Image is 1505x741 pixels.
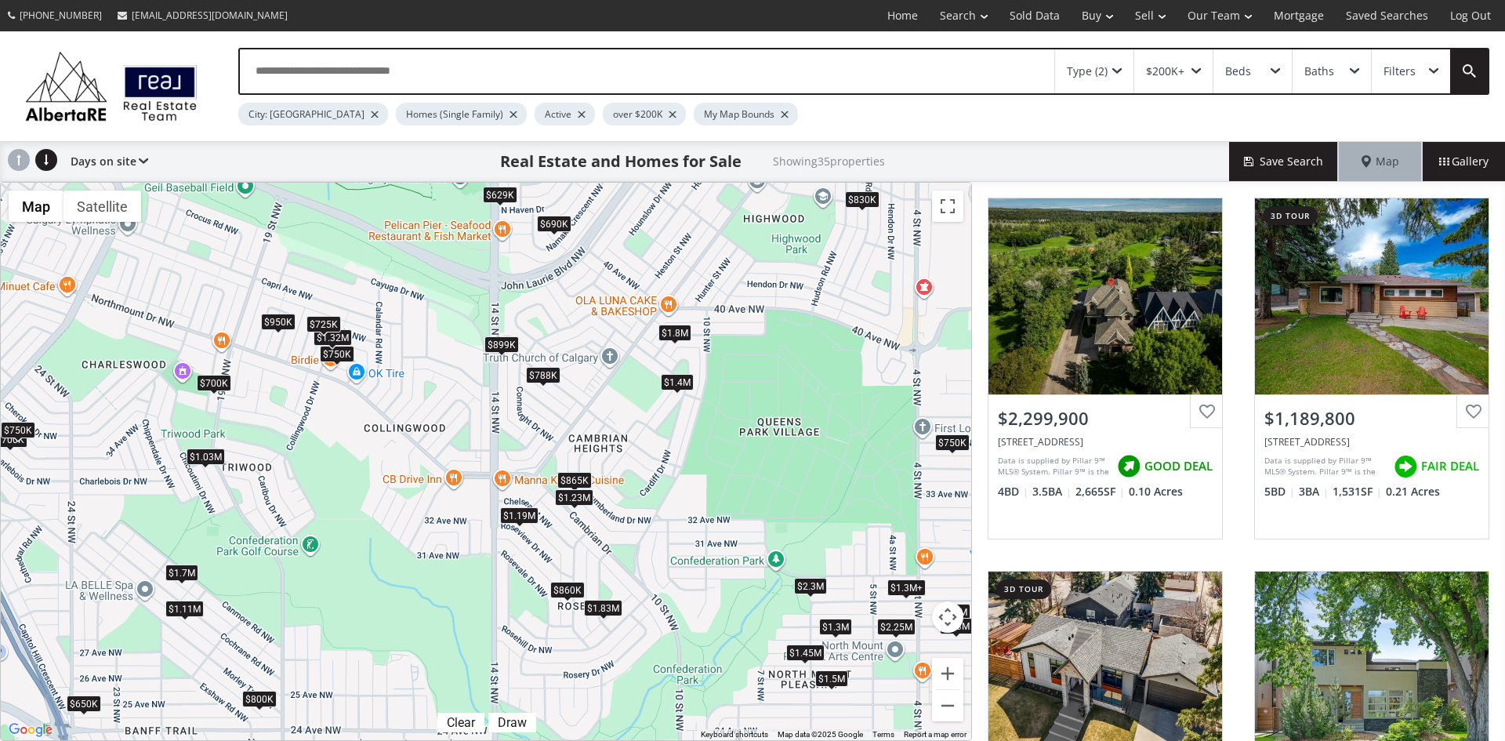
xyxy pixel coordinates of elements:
[110,1,296,30] a: [EMAIL_ADDRESS][DOMAIN_NAME]
[1146,66,1184,77] div: $200K+
[488,715,536,730] div: Click to draw.
[526,367,560,383] div: $788K
[1129,484,1183,499] span: 0.10 Acres
[437,715,484,730] div: Click to clear.
[483,187,517,203] div: $629K
[1238,182,1505,555] a: 3d tour$1,189,800[STREET_ADDRESS]Data is supplied by Pillar 9™ MLS® System. Pillar 9™ is the owne...
[932,191,963,222] button: Toggle fullscreen view
[1339,142,1422,181] div: Map
[1264,484,1295,499] span: 5 BD
[20,9,102,22] span: [PHONE_NUMBER]
[1386,484,1440,499] span: 0.21 Acres
[537,216,571,232] div: $690K
[306,316,341,332] div: $725K
[494,715,531,730] div: Draw
[932,601,963,633] button: Map camera controls
[1439,154,1489,169] span: Gallery
[320,345,354,361] div: $750K
[1067,66,1108,77] div: Type (2)
[584,600,622,616] div: $1.83M
[786,644,825,660] div: $1.45M
[819,618,852,634] div: $1.3M
[1032,484,1072,499] span: 3.5 BA
[932,658,963,689] button: Zoom in
[1144,458,1213,474] span: GOOD DEAL
[1264,406,1479,430] div: $1,189,800
[555,489,593,506] div: $1.23M
[940,617,973,634] div: $1.3M
[197,374,231,390] div: $700K
[1264,455,1386,478] div: Data is supplied by Pillar 9™ MLS® System. Pillar 9™ is the owner of the copyright in its MLS® Sy...
[794,578,827,594] div: $2.3M
[550,581,585,598] div: $860K
[443,715,479,730] div: Clear
[9,191,63,222] button: Show street map
[187,449,225,465] div: $1.03M
[1421,458,1479,474] span: FAIR DEAL
[1384,66,1416,77] div: Filters
[778,730,863,739] span: Map data ©2025 Google
[67,696,101,712] div: $650K
[815,670,848,686] div: $1.5M
[1113,451,1144,482] img: rating icon
[1390,451,1421,482] img: rating icon
[998,406,1213,430] div: $2,299,900
[1304,66,1334,77] div: Baths
[872,730,894,739] a: Terms
[238,103,388,125] div: City: [GEOGRAPHIC_DATA]
[773,155,885,167] h2: Showing 35 properties
[1362,154,1399,169] span: Map
[5,720,56,740] img: Google
[658,325,691,341] div: $1.8M
[877,618,916,634] div: $2.25M
[314,329,352,346] div: $1.32M
[932,690,963,721] button: Zoom out
[17,47,205,125] img: Logo
[396,103,527,125] div: Homes (Single Family)
[132,9,288,22] span: [EMAIL_ADDRESS][DOMAIN_NAME]
[261,314,296,330] div: $950K
[63,191,141,222] button: Show satellite imagery
[557,471,592,488] div: $865K
[972,182,1238,555] a: $2,299,900[STREET_ADDRESS]Data is supplied by Pillar 9™ MLS® System. Pillar 9™ is the owner of th...
[1075,484,1125,499] span: 2,665 SF
[701,729,768,740] button: Keyboard shortcuts
[998,455,1109,478] div: Data is supplied by Pillar 9™ MLS® System. Pillar 9™ is the owner of the copyright in its MLS® Sy...
[935,434,970,450] div: $750K
[535,103,595,125] div: Active
[63,142,148,181] div: Days on site
[1225,66,1251,77] div: Beds
[165,565,198,581] div: $1.7M
[1,421,35,438] div: $750K
[242,691,277,707] div: $800K
[845,191,879,207] div: $830K
[887,579,926,596] div: $1.3M+
[1229,142,1339,181] button: Save Search
[661,373,694,390] div: $1.4M
[484,336,519,352] div: $899K
[998,484,1028,499] span: 4 BD
[5,720,56,740] a: Open this area in Google Maps (opens a new window)
[694,103,798,125] div: My Map Bounds
[998,435,1213,449] div: 664 29 Avenue NW, Calgary, AB T2M 2M7
[165,601,204,617] div: $1.11M
[1422,142,1505,181] div: Gallery
[904,730,966,739] a: Report a map error
[500,151,742,173] h1: Real Estate and Homes for Sale
[500,507,539,524] div: $1.19M
[1299,484,1329,499] span: 3 BA
[1333,484,1382,499] span: 1,531 SF
[1264,435,1479,449] div: 16 Roseview Drive NW, Calgary, AB T2K 1N7
[603,103,686,125] div: over $200K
